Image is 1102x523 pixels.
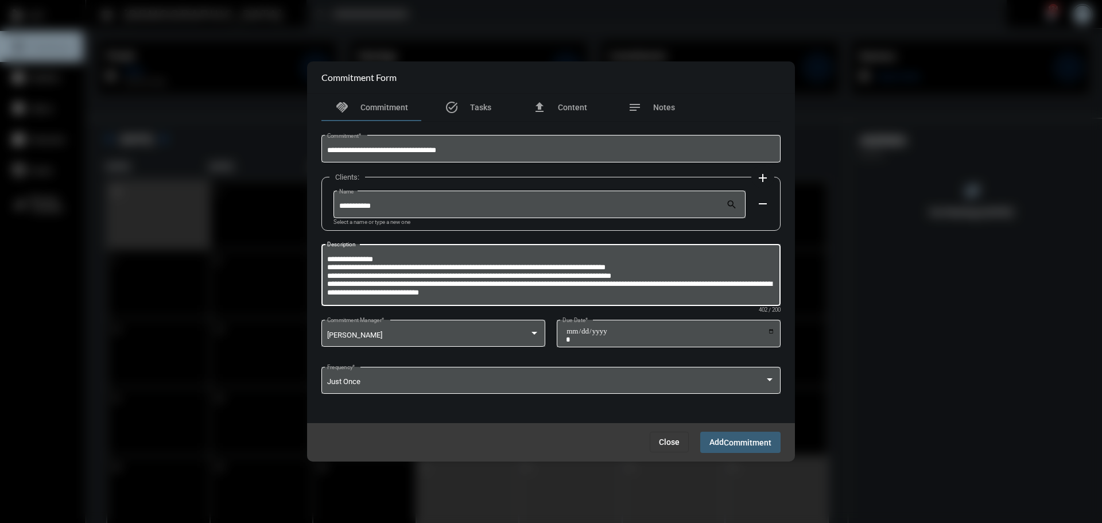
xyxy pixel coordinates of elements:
mat-icon: search [726,199,740,212]
span: Just Once [327,377,360,386]
span: Content [558,103,587,112]
h2: Commitment Form [321,72,397,83]
span: [PERSON_NAME] [327,331,382,339]
mat-icon: handshake [335,100,349,114]
span: Close [659,437,680,447]
span: Add [709,437,771,447]
mat-hint: 402 / 200 [759,307,781,313]
span: Commitment [724,438,771,447]
mat-hint: Select a name or type a new one [333,219,410,226]
span: Commitment [360,103,408,112]
mat-icon: notes [628,100,642,114]
button: AddCommitment [700,432,781,453]
button: Close [650,432,689,452]
span: Tasks [470,103,491,112]
label: Clients: [329,173,365,181]
mat-icon: remove [756,197,770,211]
span: Notes [653,103,675,112]
mat-icon: add [756,171,770,185]
mat-icon: file_upload [533,100,546,114]
mat-icon: task_alt [445,100,459,114]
